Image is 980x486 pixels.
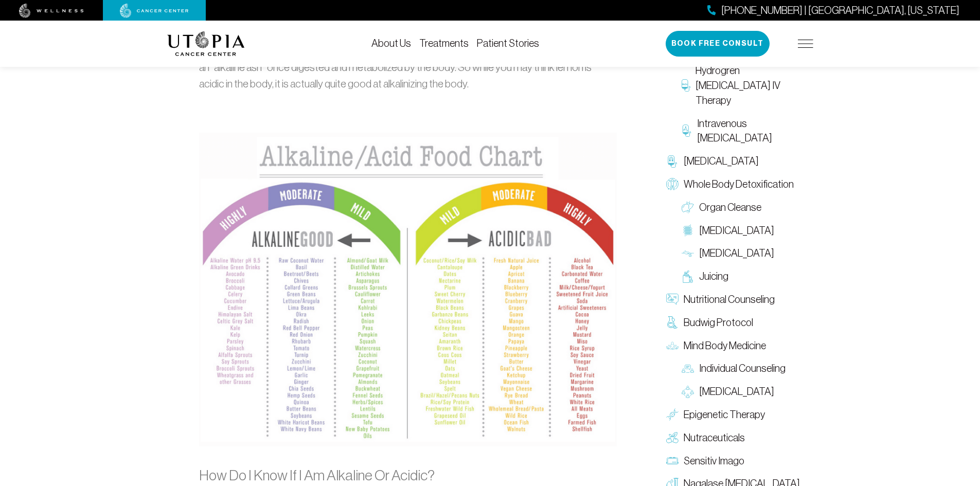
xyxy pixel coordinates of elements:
a: Sensitiv Imago [661,449,813,473]
a: Epigenetic Therapy [661,403,813,426]
img: Nutraceuticals [666,431,679,444]
img: Juicing [682,271,694,283]
img: Whole Body Detoxification [666,178,679,191]
a: Patient Stories [477,38,539,49]
span: Nutritional Counseling [684,292,775,307]
span: Organ Cleanse [699,200,761,215]
span: Hydrogren [MEDICAL_DATA] IV Therapy [696,63,808,107]
a: Treatments [419,38,469,49]
a: Individual Counseling [676,357,813,381]
span: Nutraceuticals [684,430,745,445]
span: Whole Body Detoxification [684,177,794,192]
img: Sensitiv Imago [666,455,679,467]
span: Juicing [699,269,728,284]
a: [MEDICAL_DATA] [676,219,813,242]
span: Individual Counseling [699,362,786,376]
a: Hydrogren [MEDICAL_DATA] IV Therapy [676,59,813,112]
img: icon-hamburger [798,40,813,48]
span: Budwig Protocol [684,315,753,330]
span: Sensitiv Imago [684,454,744,469]
img: Mind Body Medicine [666,339,679,352]
img: Lymphatic Massage [682,247,694,260]
img: Group Therapy [682,386,694,398]
a: [MEDICAL_DATA] [661,150,813,173]
img: Budwig Protocol [666,316,679,329]
img: Chelation Therapy [666,155,679,168]
a: Budwig Protocol [661,311,813,334]
a: Nutritional Counseling [661,288,813,311]
img: Intravenous Ozone Therapy [682,125,692,137]
img: logo [167,31,245,56]
a: Nutraceuticals [661,426,813,449]
button: Book Free Consult [666,31,770,57]
img: Individual Counseling [682,363,694,375]
img: cancer center [120,4,189,18]
span: Epigenetic Therapy [684,407,765,422]
img: Hydrogren Peroxide IV Therapy [682,80,690,92]
img: Nutritional Counseling [666,294,679,306]
a: Mind Body Medicine [661,334,813,357]
img: alkaline-acid-food-chart.png [199,133,617,446]
a: [PHONE_NUMBER] | [GEOGRAPHIC_DATA], [US_STATE] [707,3,959,18]
span: [MEDICAL_DATA] [699,223,774,238]
img: wellness [19,4,84,18]
img: Epigenetic Therapy [666,409,679,421]
h3: How Do I Know If I Am Alkaline Or Acidic? [199,467,617,484]
a: Juicing [676,265,813,288]
span: [MEDICAL_DATA] [699,384,774,399]
span: Mind Body Medicine [684,338,766,353]
img: Organ Cleanse [682,201,694,213]
a: Organ Cleanse [676,196,813,219]
span: [PHONE_NUMBER] | [GEOGRAPHIC_DATA], [US_STATE] [721,3,959,18]
a: About Us [371,38,411,49]
a: [MEDICAL_DATA] [676,242,813,265]
span: Intravenous [MEDICAL_DATA] [697,116,808,146]
span: [MEDICAL_DATA] [699,246,774,261]
img: Colon Therapy [682,224,694,237]
a: Whole Body Detoxification [661,173,813,196]
a: Intravenous [MEDICAL_DATA] [676,112,813,150]
a: [MEDICAL_DATA] [676,380,813,403]
span: [MEDICAL_DATA] [684,154,759,169]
